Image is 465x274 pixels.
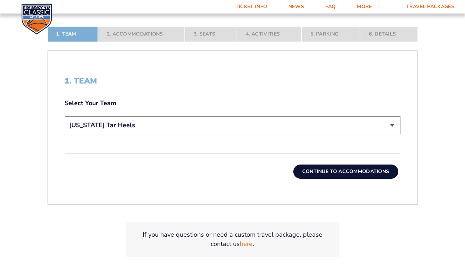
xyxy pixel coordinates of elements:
[135,230,331,248] p: If you have questions or need a custom travel package, please contact us .
[65,76,400,86] h2: 1. Team
[293,165,398,179] button: Continue To Accommodations
[21,4,52,34] img: CBS Sports Classic
[65,99,400,108] label: Select Your Team
[240,240,253,248] a: here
